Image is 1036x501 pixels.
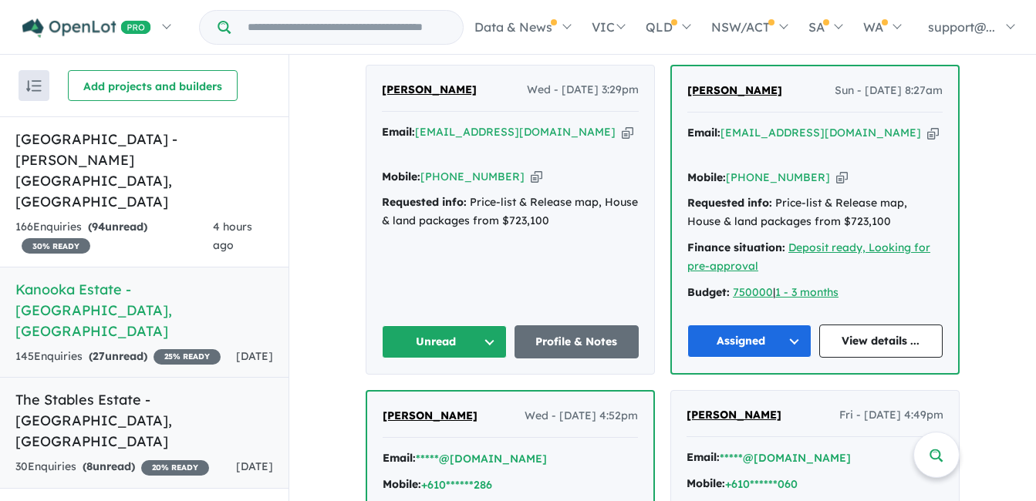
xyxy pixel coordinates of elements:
[415,125,616,139] a: [EMAIL_ADDRESS][DOMAIN_NAME]
[83,459,135,473] strong: ( unread)
[236,349,273,363] span: [DATE]
[15,218,213,255] div: 166 Enquir ies
[687,284,943,302] div: |
[15,458,209,476] div: 30 Enquir ies
[687,408,781,422] span: [PERSON_NAME]
[15,129,273,212] h5: [GEOGRAPHIC_DATA] - [PERSON_NAME][GEOGRAPHIC_DATA] , [GEOGRAPHIC_DATA]
[687,240,785,254] strong: Finance situation:
[420,170,525,183] a: [PHONE_NUMBER]
[527,81,639,99] span: Wed - [DATE] 3:29pm
[687,170,726,184] strong: Mobile:
[687,194,943,231] div: Price-list & Release map, House & land packages from $723,100
[775,285,839,299] a: 1 - 3 months
[927,125,939,141] button: Copy
[383,451,416,465] strong: Email:
[726,170,830,184] a: [PHONE_NUMBER]
[141,460,209,476] span: 20 % READY
[236,459,273,473] span: [DATE]
[383,409,478,422] span: [PERSON_NAME]
[26,80,42,92] img: sort.svg
[687,285,730,299] strong: Budget:
[382,195,467,209] strong: Requested info:
[22,18,151,38] img: Openlot PRO Logo White
[839,406,943,425] span: Fri - [DATE] 4:49pm
[382,125,415,139] strong: Email:
[68,70,238,101] button: Add projects and builders
[687,324,812,358] button: Assigned
[525,407,638,425] span: Wed - [DATE] 4:52pm
[835,82,943,100] span: Sun - [DATE] 8:27am
[382,81,477,99] a: [PERSON_NAME]
[733,285,773,299] a: 750000
[383,407,478,425] a: [PERSON_NAME]
[15,348,221,366] div: 145 Enquir ies
[836,170,848,186] button: Copy
[531,169,542,185] button: Copy
[88,220,147,234] strong: ( unread)
[15,279,273,341] h5: Kanooka Estate - [GEOGRAPHIC_DATA] , [GEOGRAPHIC_DATA]
[383,477,421,491] strong: Mobile:
[687,476,725,490] strong: Mobile:
[382,325,507,358] button: Unread
[382,193,639,230] div: Price-list & Release map, House & land packages from $723,100
[928,19,995,35] span: support@...
[93,349,105,363] span: 27
[687,240,930,273] a: Deposit ready, Looking for pre-approval
[213,220,252,252] span: 4 hours ago
[22,238,90,254] span: 30 % READY
[382,170,420,183] strong: Mobile:
[819,324,943,358] a: View details ...
[154,349,221,365] span: 25 % READY
[687,196,772,210] strong: Requested info:
[687,450,720,464] strong: Email:
[687,126,720,140] strong: Email:
[89,349,147,363] strong: ( unread)
[720,126,921,140] a: [EMAIL_ADDRESS][DOMAIN_NAME]
[687,406,781,425] a: [PERSON_NAME]
[234,11,460,44] input: Try estate name, suburb, builder or developer
[687,82,782,100] a: [PERSON_NAME]
[687,83,782,97] span: [PERSON_NAME]
[92,220,105,234] span: 94
[86,459,93,473] span: 8
[622,124,633,140] button: Copy
[15,389,273,452] h5: The Stables Estate - [GEOGRAPHIC_DATA] , [GEOGRAPHIC_DATA]
[382,82,477,96] span: [PERSON_NAME]
[515,325,639,358] a: Profile & Notes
